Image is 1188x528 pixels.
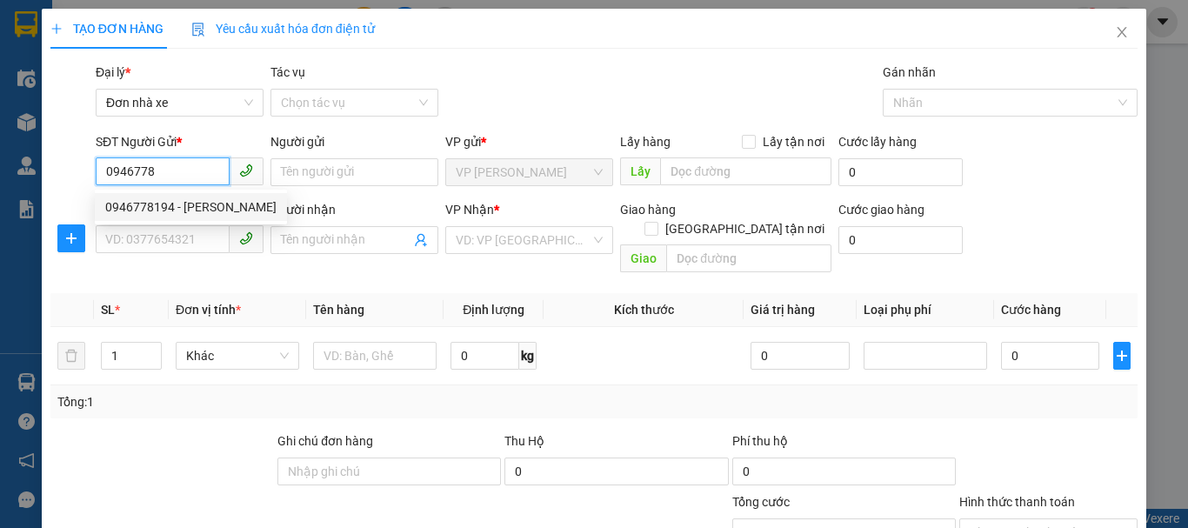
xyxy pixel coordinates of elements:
[838,226,963,254] input: Cước giao hàng
[239,231,253,245] span: phone
[658,219,831,238] span: [GEOGRAPHIC_DATA] tận nơi
[732,495,790,509] span: Tổng cước
[414,233,428,247] span: user-add
[620,203,676,217] span: Giao hàng
[96,132,264,151] div: SĐT Người Gửi
[751,303,815,317] span: Giá trị hàng
[756,132,831,151] span: Lấy tận nơi
[445,203,494,217] span: VP Nhận
[270,200,438,219] div: Người nhận
[57,224,85,252] button: plus
[57,342,85,370] button: delete
[191,23,205,37] img: icon
[620,157,660,185] span: Lấy
[620,135,671,149] span: Lấy hàng
[277,434,373,448] label: Ghi chú đơn hàng
[445,132,613,151] div: VP gửi
[270,132,438,151] div: Người gửi
[1113,342,1131,370] button: plus
[1115,25,1129,39] span: close
[456,159,603,185] span: VP Linh Đàm
[463,303,524,317] span: Định lượng
[95,193,287,221] div: 0946778194 - lâm anh
[732,431,956,458] div: Phí thu hộ
[50,23,63,35] span: plus
[857,293,994,327] th: Loại phụ phí
[1114,349,1130,363] span: plus
[176,303,241,317] span: Đơn vị tính
[313,342,437,370] input: VD: Bàn, Ghế
[58,231,84,245] span: plus
[186,343,289,369] span: Khác
[50,22,164,36] span: TẠO ĐƠN HÀNG
[838,203,924,217] label: Cước giao hàng
[504,434,544,448] span: Thu Hộ
[883,65,936,79] label: Gán nhãn
[614,303,674,317] span: Kích thước
[277,458,501,485] input: Ghi chú đơn hàng
[751,342,849,370] input: 0
[191,22,375,36] span: Yêu cầu xuất hóa đơn điện tử
[1098,9,1146,57] button: Close
[106,90,253,116] span: Đơn nhà xe
[660,157,831,185] input: Dọc đường
[57,392,460,411] div: Tổng: 1
[838,135,917,149] label: Cước lấy hàng
[838,158,963,186] input: Cước lấy hàng
[959,495,1075,509] label: Hình thức thanh toán
[519,342,537,370] span: kg
[1001,303,1061,317] span: Cước hàng
[620,244,666,272] span: Giao
[666,244,831,272] input: Dọc đường
[270,65,305,79] label: Tác vụ
[239,164,253,177] span: phone
[96,65,130,79] span: Đại lý
[101,303,115,317] span: SL
[313,303,364,317] span: Tên hàng
[105,197,277,217] div: 0946778194 - [PERSON_NAME]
